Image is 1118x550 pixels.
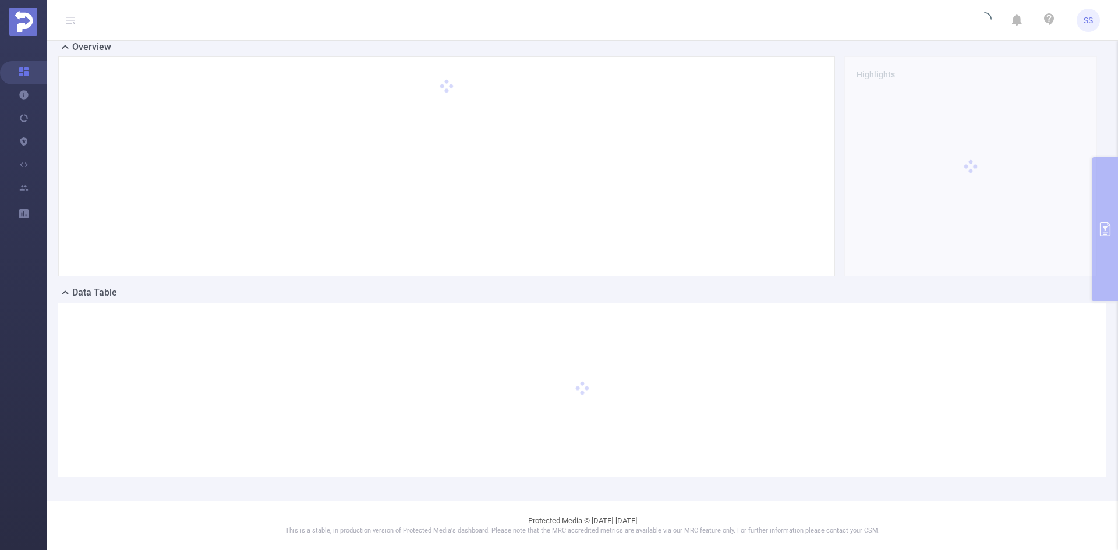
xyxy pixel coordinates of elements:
[978,12,992,29] i: icon: loading
[72,40,111,54] h2: Overview
[47,501,1118,550] footer: Protected Media © [DATE]-[DATE]
[9,8,37,36] img: Protected Media
[1084,9,1093,32] span: SS
[72,286,117,300] h2: Data Table
[76,526,1089,536] p: This is a stable, in production version of Protected Media's dashboard. Please note that the MRC ...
